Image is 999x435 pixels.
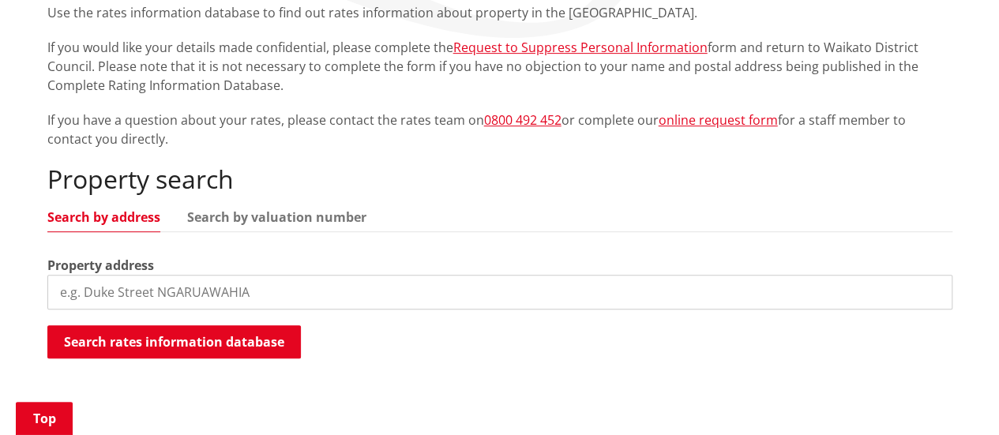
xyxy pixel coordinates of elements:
a: Request to Suppress Personal Information [453,39,708,56]
p: If you have a question about your rates, please contact the rates team on or complete our for a s... [47,111,952,148]
a: online request form [659,111,778,129]
a: 0800 492 452 [484,111,561,129]
label: Property address [47,256,154,275]
input: e.g. Duke Street NGARUAWAHIA [47,275,952,309]
button: Search rates information database [47,325,301,358]
p: Use the rates information database to find out rates information about property in the [GEOGRAPHI... [47,3,952,22]
a: Search by valuation number [187,211,366,223]
h2: Property search [47,164,952,194]
a: Search by address [47,211,160,223]
a: Top [16,402,73,435]
p: If you would like your details made confidential, please complete the form and return to Waikato ... [47,38,952,95]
